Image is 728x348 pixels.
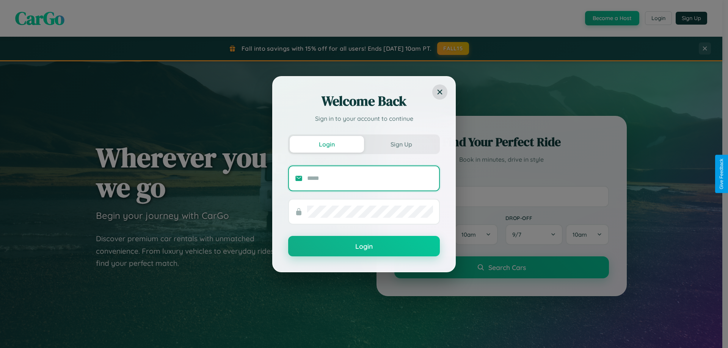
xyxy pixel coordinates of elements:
[288,236,440,256] button: Login
[364,136,438,153] button: Sign Up
[288,92,440,110] h2: Welcome Back
[290,136,364,153] button: Login
[288,114,440,123] p: Sign in to your account to continue
[719,159,724,189] div: Give Feedback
